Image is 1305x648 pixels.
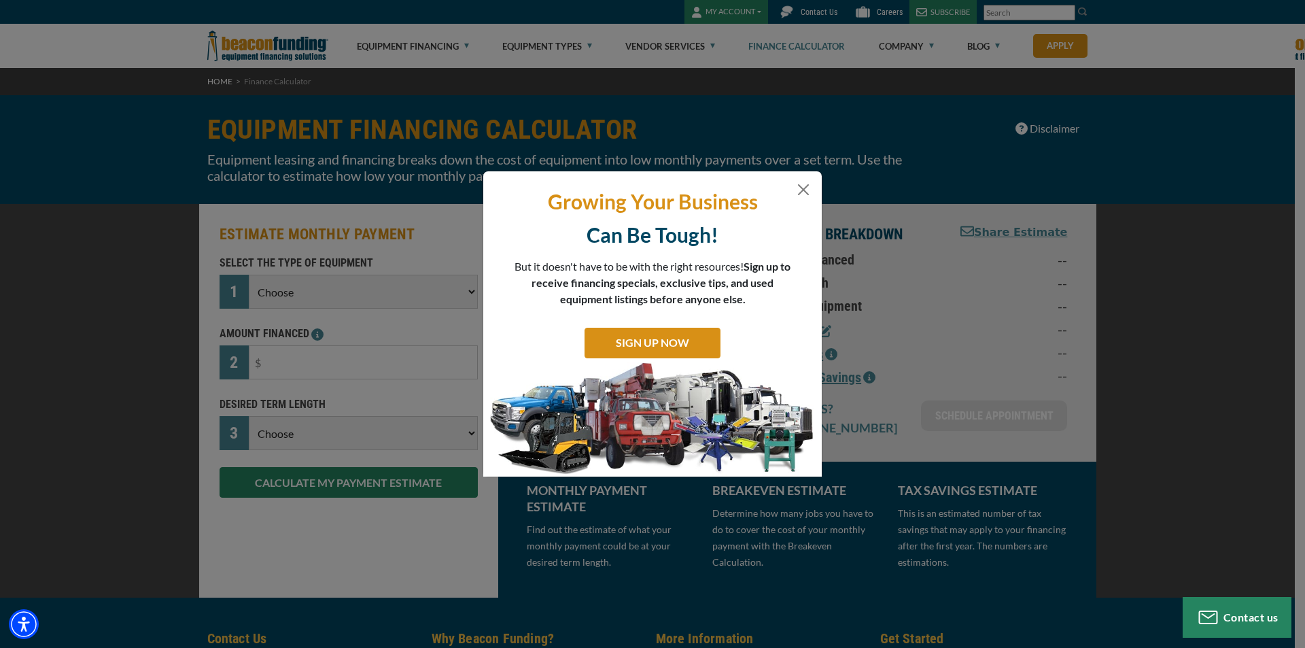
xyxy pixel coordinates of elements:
[1223,611,1278,624] span: Contact us
[514,258,791,307] p: But it doesn't have to be with the right resources!
[493,188,812,215] p: Growing Your Business
[1183,597,1291,638] button: Contact us
[483,362,822,477] img: subscribe-modal.jpg
[795,182,812,198] button: Close
[9,609,39,639] div: Accessibility Menu
[493,222,812,248] p: Can Be Tough!
[532,260,790,305] span: Sign up to receive financing specials, exclusive tips, and used equipment listings before anyone ...
[585,328,720,358] a: SIGN UP NOW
